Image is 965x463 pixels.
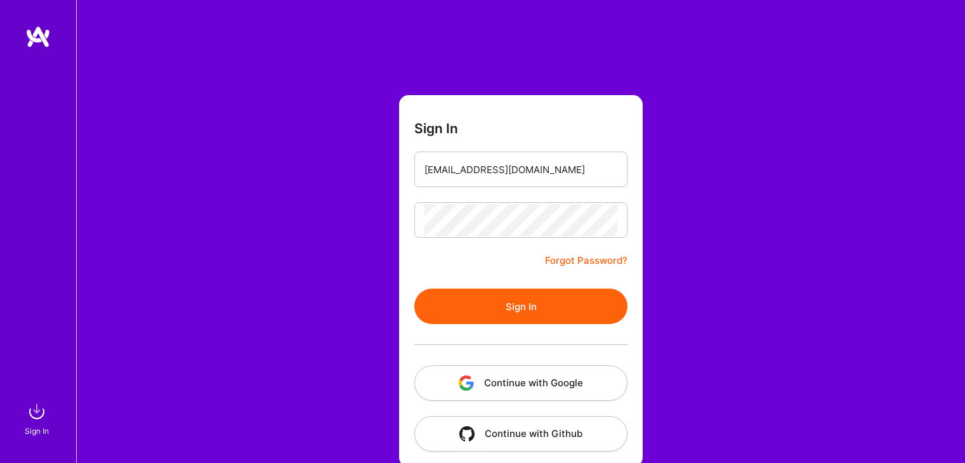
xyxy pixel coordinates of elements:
[27,399,49,438] a: sign inSign In
[25,25,51,48] img: logo
[459,426,475,441] img: icon
[414,416,627,452] button: Continue with Github
[545,253,627,268] a: Forgot Password?
[25,424,49,438] div: Sign In
[24,399,49,424] img: sign in
[414,289,627,324] button: Sign In
[414,365,627,401] button: Continue with Google
[424,153,617,186] input: Email...
[414,121,458,136] h3: Sign In
[459,375,474,391] img: icon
